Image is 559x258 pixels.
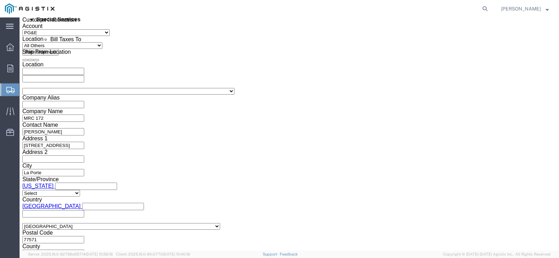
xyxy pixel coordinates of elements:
span: Janice Fahrmeier [501,5,541,13]
img: logo [5,3,55,14]
a: Support [263,252,280,256]
a: Feedback [280,252,298,256]
span: Server: 2025.16.0-82789e55714 [28,252,113,256]
span: Client: 2025.16.0-8fc0770 [116,252,190,256]
span: [DATE] 10:56:16 [86,252,113,256]
button: [PERSON_NAME] [501,5,549,13]
span: [DATE] 10:40:19 [163,252,190,256]
iframe: FS Legacy Container [20,17,559,251]
span: Copyright © [DATE]-[DATE] Agistix Inc., All Rights Reserved [443,251,551,257]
